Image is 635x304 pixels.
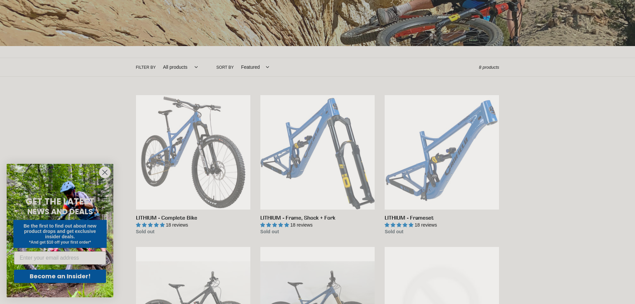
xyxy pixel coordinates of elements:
span: GET THE LATEST [26,196,94,208]
button: Become an Insider! [14,270,106,283]
button: Close dialog [99,167,111,178]
span: NEWS AND DEALS [27,206,93,217]
label: Sort by [216,64,234,70]
span: *And get $10 off your first order* [29,240,91,245]
span: 8 products [479,65,499,70]
label: Filter by [136,64,156,70]
span: Be the first to find out about new product drops and get exclusive insider deals. [24,223,97,239]
input: Enter your email address [14,251,106,265]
